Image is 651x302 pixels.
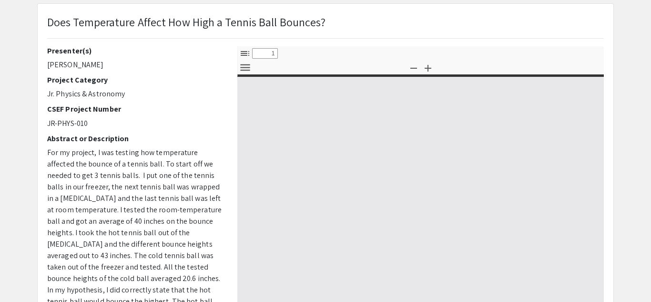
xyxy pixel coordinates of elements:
p: Does Temperature Affect How High a Tennis Ball Bounces? [47,13,326,31]
h2: Project Category [47,75,223,84]
p: JR-PHYS-010 [47,118,223,129]
h2: Presenter(s) [47,46,223,55]
button: Zoom In [420,61,436,74]
p: [PERSON_NAME] [47,59,223,71]
button: Toggle Sidebar [237,46,253,60]
button: Zoom Out [406,61,422,74]
p: Jr. Physics & Astronomy [47,88,223,100]
input: Page [252,48,278,59]
button: Tools [237,61,253,74]
h2: Abstract or Description [47,134,223,143]
h2: CSEF Project Number [47,104,223,114]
